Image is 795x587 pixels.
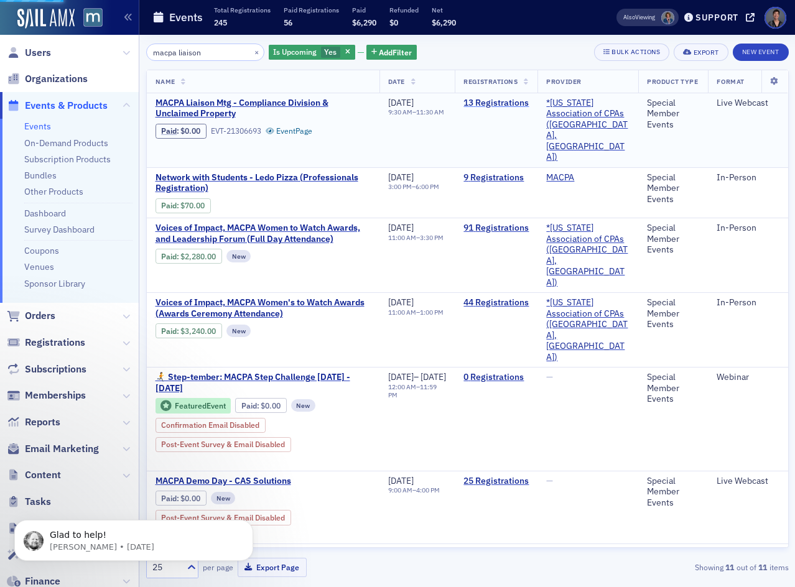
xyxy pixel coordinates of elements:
span: : [161,201,180,210]
a: 25 Registrations [463,476,529,487]
div: – [388,308,444,317]
time: 9:00 AM [388,486,412,494]
a: Survey Dashboard [24,224,95,235]
div: Confirmation Email [156,418,266,433]
span: MACPA Demo Day - CAS Solutions [156,476,365,487]
a: MACPA Demo Day - CAS Solutions [156,476,371,487]
a: Content [7,468,61,482]
span: $2,280.00 [180,252,216,261]
a: *[US_STATE] Association of CPAs ([GEOGRAPHIC_DATA], [GEOGRAPHIC_DATA]) [546,297,630,363]
div: – [388,383,447,399]
div: – [388,183,439,191]
iframe: Intercom notifications message [9,494,258,581]
div: Yes [269,45,355,60]
span: — [546,475,553,486]
a: Bundles [24,170,57,181]
span: : [161,326,180,336]
span: Reports [25,415,60,429]
div: Paid: 26 - $0 [156,491,207,506]
div: In-Person [717,297,779,308]
div: Special Member Events [647,223,699,256]
span: [DATE] [388,222,414,233]
a: EventPage [266,126,313,136]
a: 0 Registrations [463,372,529,383]
span: $0.00 [261,401,281,410]
span: Viewing [623,13,655,22]
button: New Event [733,44,789,61]
div: Showing out of items [583,562,788,573]
a: 🏃‍➡️ Step-tember: MACPA Step Challenge [DATE] - [DATE] [156,372,371,394]
span: $3,240.00 [180,326,216,336]
span: $6,290 [352,17,376,27]
span: Content [25,468,61,482]
div: Featured Event [175,402,226,409]
strong: 11 [756,562,769,573]
a: Network with Students - Ledo Pizza (Professionals Registration) [156,172,371,194]
p: Paid Registrations [284,6,339,14]
div: In-Person [717,223,779,234]
a: Voices of Impact, MACPA Women's to Watch Awards (Awards Ceremony Attendance) [156,297,371,319]
a: New Event [733,45,789,57]
button: × [251,46,263,57]
div: Paid: 1 - $0 [235,398,286,413]
span: 245 [214,17,227,27]
time: 9:30 AM [388,108,412,116]
p: Paid [352,6,376,14]
div: Export [694,49,719,56]
a: View Homepage [75,8,103,29]
a: MACPA Liaison Mtg - Compliance Division & Unclaimed Property [156,98,371,119]
a: Memberships [7,389,86,402]
a: Organizations [7,72,88,86]
div: Paid: 8 - $7000 [156,198,211,213]
div: New [226,250,251,262]
a: Paid [161,252,177,261]
div: In-Person [717,172,779,183]
span: — [546,371,553,382]
span: Events & Products [25,99,108,113]
span: 🏃‍➡️ Step-tember: MACPA Step Challenge Sept. 15 - Oct. 15, 2025 [156,372,371,394]
p: Refunded [389,6,419,14]
div: Featured Event [156,398,231,414]
strong: 11 [723,562,737,573]
a: Subscriptions [7,363,86,376]
div: New [226,325,251,337]
a: Paid [161,126,177,136]
div: – [388,234,444,242]
span: Registrations [25,336,85,349]
span: *Maryland Association of CPAs (Timonium, MD) [546,223,630,288]
a: Paid [161,201,177,210]
time: 11:00 AM [388,233,416,242]
span: : [161,252,180,261]
div: Support [695,12,738,23]
span: Users [25,46,51,60]
a: Coupons [24,245,59,256]
span: Registrations [463,77,518,86]
span: Orders [25,309,55,323]
div: – [388,108,444,116]
time: 11:00 AM [388,308,416,317]
a: MACPA [546,172,574,183]
div: Paid: 42 - $324000 [156,323,222,338]
a: Other Products [24,186,83,197]
div: Bulk Actions [611,49,660,55]
span: [DATE] [388,297,414,308]
span: Chris Dougherty [661,11,674,24]
time: 6:00 PM [416,182,439,191]
span: Name [156,77,175,86]
span: Format [717,77,744,86]
span: [DATE] [388,172,414,183]
span: Profile [765,7,786,29]
a: Subscription Products [24,154,111,165]
span: $70.00 [180,201,205,210]
span: [DATE] [388,97,414,108]
button: AddFilter [366,45,417,60]
p: Total Registrations [214,6,271,14]
span: Add Filter [379,47,412,58]
a: Email Marketing [7,442,99,456]
span: Date [388,77,405,86]
span: Subscriptions [25,363,86,376]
